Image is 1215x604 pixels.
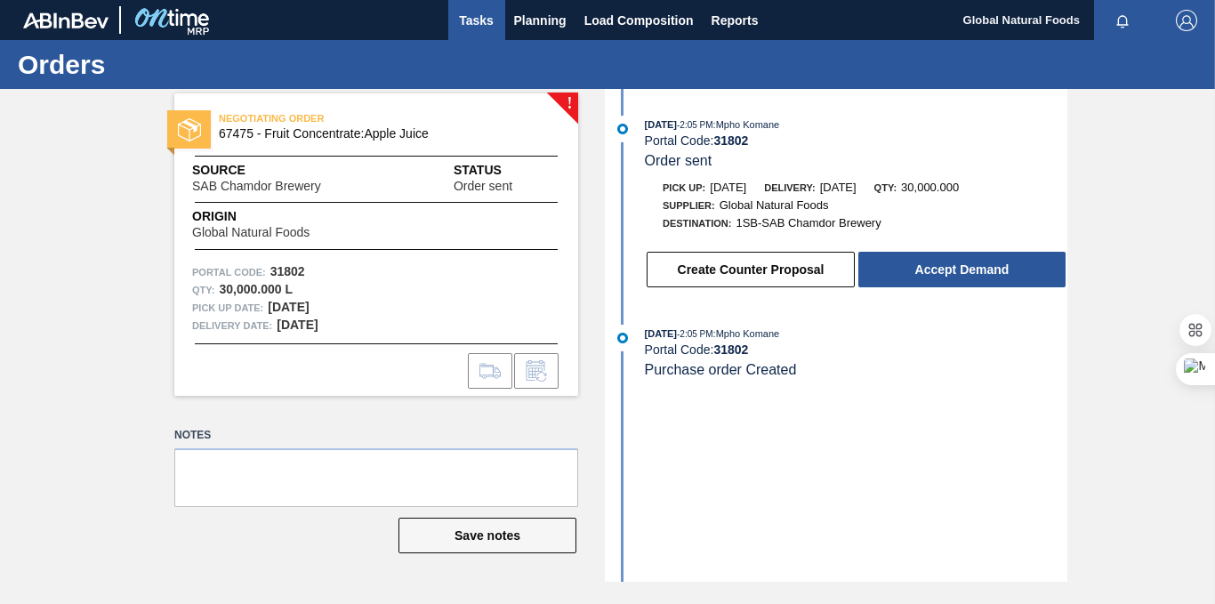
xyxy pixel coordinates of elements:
[192,299,263,317] span: Pick up Date:
[645,328,677,339] span: [DATE]
[584,10,694,31] span: Load Composition
[219,127,542,141] span: 67475 - Fruit Concentrate:Apple Juice
[617,333,628,343] img: atual
[514,353,559,389] div: Inform order change
[514,10,567,31] span: Planning
[219,282,293,296] strong: 30,000.000 L
[18,54,334,75] h1: Orders
[270,264,305,278] strong: 31802
[23,12,109,28] img: TNhmsLtSVTkK8tSr43FrP2fwEKptu5GPRR3wAAAABJRU5ErkJggg==
[663,218,731,229] span: Destination:
[645,342,1067,357] div: Portal Code:
[677,120,713,130] span: - 2:05 PM
[398,518,576,553] button: Save notes
[192,226,310,239] span: Global Natural Foods
[192,180,321,193] span: SAB Chamdor Brewery
[713,342,748,357] strong: 31802
[617,124,628,134] img: atual
[645,362,797,377] span: Purchase order Created
[174,423,578,448] label: Notes
[645,153,712,168] span: Order sent
[712,10,759,31] span: Reports
[268,300,309,314] strong: [DATE]
[454,180,512,193] span: Order sent
[277,318,318,332] strong: [DATE]
[192,281,214,299] span: Qty :
[874,182,897,193] span: Qty:
[645,119,677,130] span: [DATE]
[192,263,266,281] span: Portal Code:
[645,133,1067,148] div: Portal Code:
[219,109,468,127] span: NEGOTIATING ORDER
[454,161,560,180] span: Status
[663,182,705,193] span: Pick up:
[192,161,374,180] span: Source
[713,328,780,339] span: : Mpho Komane
[764,182,815,193] span: Delivery:
[457,10,496,31] span: Tasks
[736,216,881,230] span: 1SB-SAB Chamdor Brewery
[647,252,855,287] button: Create Counter Proposal
[1176,10,1197,31] img: Logout
[710,181,746,194] span: [DATE]
[820,181,857,194] span: [DATE]
[192,207,354,226] span: Origin
[1094,8,1151,33] button: Notifications
[713,133,748,148] strong: 31802
[720,198,829,212] span: Global Natural Foods
[713,119,780,130] span: : Mpho Komane
[468,353,512,389] div: Go to Load Composition
[192,317,272,334] span: Delivery Date:
[677,329,713,339] span: - 2:05 PM
[663,200,715,211] span: Supplier:
[901,181,959,194] span: 30,000.000
[178,118,201,141] img: status
[858,252,1066,287] button: Accept Demand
